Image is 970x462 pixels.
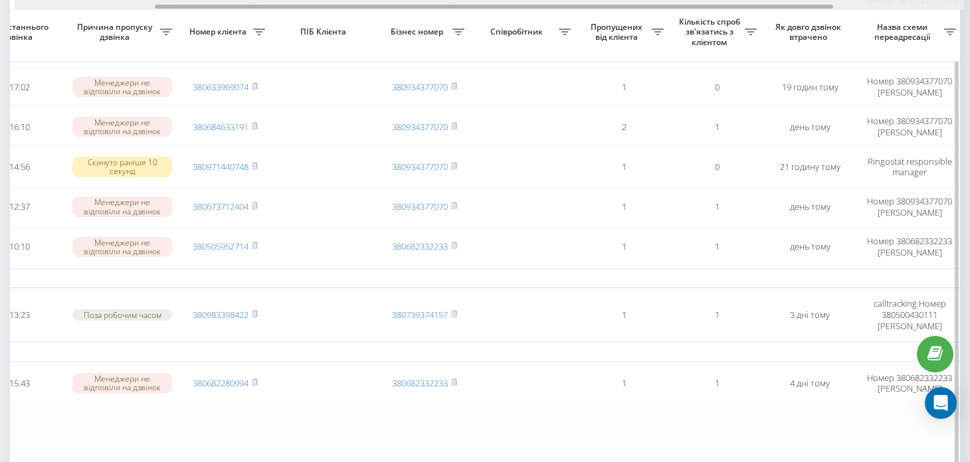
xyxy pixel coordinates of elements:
td: Номер 380682332233 [PERSON_NAME] [856,364,963,402]
td: 1 [577,189,670,226]
td: 19 годин тому [763,68,856,106]
a: 380684633191 [193,121,248,133]
td: 1 [670,364,763,402]
span: Номер клієнта [185,27,253,37]
td: 1 [670,291,763,339]
td: день тому [763,228,856,266]
td: 1 [577,148,670,185]
td: Номер 380682332233 [PERSON_NAME] [856,228,963,266]
td: Ringostat responsible manager [856,148,963,185]
span: Співробітник [478,27,559,37]
div: Поза робочим часом [72,309,172,321]
td: 1 [670,189,763,226]
div: Менеджери не відповіли на дзвінок [72,373,172,393]
td: 1 [577,68,670,106]
span: Пропущених від клієнта [584,22,652,42]
a: 380682332233 [392,377,448,389]
td: 2 [577,108,670,145]
td: 4 дні тому [763,364,856,402]
td: Номер 380934377070 [PERSON_NAME] [856,68,963,106]
td: день тому [763,108,856,145]
td: calltracking Номер 380500430111 [PERSON_NAME] [856,291,963,339]
div: Менеджери не відповіли на дзвінок [72,77,172,97]
span: ПІБ Клієнта [283,27,367,37]
a: 380682332233 [392,240,448,252]
td: 1 [577,364,670,402]
td: Номер 380934377070 [PERSON_NAME] [856,108,963,145]
a: 380971440748 [193,161,248,173]
a: 380934377070 [392,200,448,212]
td: 0 [670,148,763,185]
div: Менеджери не відповіли на дзвінок [72,117,172,137]
a: 380983398422 [193,309,248,321]
td: 1 [670,108,763,145]
a: 380673712404 [193,200,248,212]
a: 380934377070 [392,81,448,93]
span: Кількість спроб зв'язатись з клієнтом [677,17,745,48]
span: Причина пропуску дзвінка [72,22,160,42]
span: Назва схеми переадресації [863,22,944,42]
td: 3 дні тому [763,291,856,339]
td: Номер 380934377070 [PERSON_NAME] [856,189,963,226]
div: Open Intercom Messenger [925,387,957,419]
a: 380934377070 [392,121,448,133]
div: Скинуто раніше 10 секунд [72,157,172,177]
span: Як довго дзвінок втрачено [774,22,846,42]
a: 380682280994 [193,377,248,389]
div: Менеджери не відповіли на дзвінок [72,196,172,216]
a: 380739374157 [392,309,448,321]
td: 0 [670,68,763,106]
a: 380505952714 [193,240,248,252]
td: 1 [577,228,670,266]
span: Бізнес номер [385,27,452,37]
a: 380934377070 [392,161,448,173]
div: Менеджери не відповіли на дзвінок [72,237,172,257]
td: 21 годину тому [763,148,856,185]
td: 1 [577,291,670,339]
td: день тому [763,189,856,226]
a: 380633969074 [193,81,248,93]
td: 1 [670,228,763,266]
